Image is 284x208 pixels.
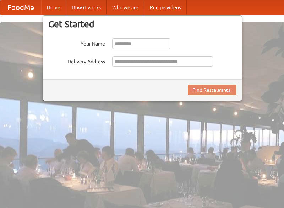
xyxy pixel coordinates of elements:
label: Delivery Address [48,56,105,65]
label: Your Name [48,38,105,47]
a: Recipe videos [144,0,187,15]
a: FoodMe [0,0,41,15]
button: Find Restaurants! [188,85,236,95]
a: How it works [66,0,106,15]
h3: Get Started [48,19,236,30]
a: Home [41,0,66,15]
a: Who we are [106,0,144,15]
